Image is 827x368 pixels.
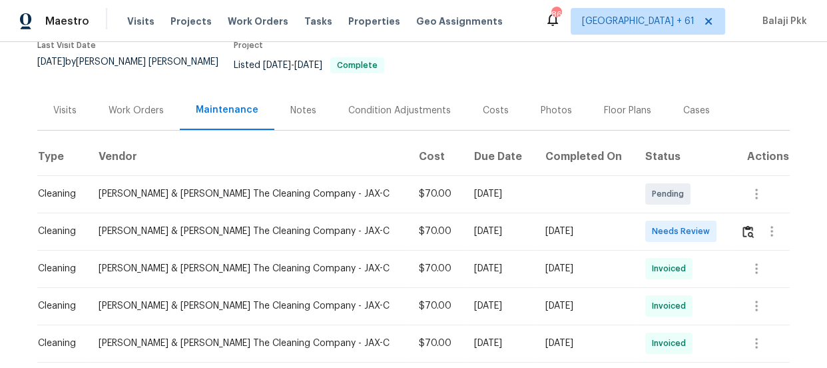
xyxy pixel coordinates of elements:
[304,17,332,26] span: Tasks
[742,225,754,238] img: Review Icon
[45,15,89,28] span: Maestro
[652,262,691,275] span: Invoiced
[234,61,384,70] span: Listed
[635,138,730,175] th: Status
[652,187,689,201] span: Pending
[474,262,524,275] div: [DATE]
[419,225,453,238] div: $70.00
[38,299,77,313] div: Cleaning
[474,299,524,313] div: [DATE]
[348,104,451,117] div: Condition Adjustments
[419,262,453,275] div: $70.00
[348,15,400,28] span: Properties
[332,61,383,69] span: Complete
[234,41,263,49] span: Project
[463,138,535,175] th: Due Date
[545,337,624,350] div: [DATE]
[109,104,164,117] div: Work Orders
[38,337,77,350] div: Cleaning
[263,61,291,70] span: [DATE]
[474,337,524,350] div: [DATE]
[545,299,624,313] div: [DATE]
[534,138,635,175] th: Completed On
[419,187,453,201] div: $70.00
[196,103,258,117] div: Maintenance
[730,138,790,175] th: Actions
[408,138,463,175] th: Cost
[99,225,398,238] div: [PERSON_NAME] & [PERSON_NAME] The Cleaning Company - JAX-C
[38,187,77,201] div: Cleaning
[740,215,756,247] button: Review Icon
[170,15,212,28] span: Projects
[604,104,651,117] div: Floor Plans
[38,225,77,238] div: Cleaning
[483,104,509,117] div: Costs
[99,299,398,313] div: [PERSON_NAME] & [PERSON_NAME] The Cleaning Company - JAX-C
[652,299,691,313] span: Invoiced
[37,57,65,67] span: [DATE]
[38,262,77,275] div: Cleaning
[99,262,398,275] div: [PERSON_NAME] & [PERSON_NAME] The Cleaning Company - JAX-C
[683,104,710,117] div: Cases
[541,104,572,117] div: Photos
[652,337,691,350] span: Invoiced
[545,225,624,238] div: [DATE]
[582,15,694,28] span: [GEOGRAPHIC_DATA] + 61
[757,15,807,28] span: Balaji Pkk
[545,262,624,275] div: [DATE]
[290,104,316,117] div: Notes
[88,138,408,175] th: Vendor
[652,225,715,238] span: Needs Review
[37,41,96,49] span: Last Visit Date
[127,15,154,28] span: Visits
[53,104,77,117] div: Visits
[99,337,398,350] div: [PERSON_NAME] & [PERSON_NAME] The Cleaning Company - JAX-C
[419,299,453,313] div: $70.00
[474,187,524,201] div: [DATE]
[37,57,234,83] div: by [PERSON_NAME] [PERSON_NAME]
[37,138,88,175] th: Type
[551,8,561,21] div: 864
[99,187,398,201] div: [PERSON_NAME] & [PERSON_NAME] The Cleaning Company - JAX-C
[419,337,453,350] div: $70.00
[416,15,503,28] span: Geo Assignments
[294,61,322,70] span: [DATE]
[228,15,288,28] span: Work Orders
[474,225,524,238] div: [DATE]
[263,61,322,70] span: -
